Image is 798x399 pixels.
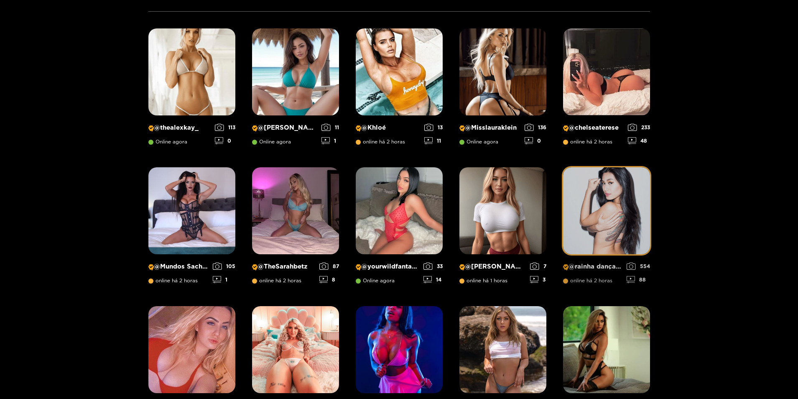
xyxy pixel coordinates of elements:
[252,278,301,284] span: online há 2 horas
[264,124,321,131] font: [PERSON_NAME]
[332,277,335,283] font: 8
[537,138,541,144] font: 0
[459,167,546,254] img: Imagem do perfil do criador: michelle
[356,28,443,151] a: Imagem do perfil do criador: khloe@Khloéonline há 2 horas1311
[640,263,650,269] font: 554
[148,124,211,132] p: @
[459,306,546,393] img: Imagem do perfil do criador: stephxohaven
[160,124,199,131] font: thealexkay_
[563,28,650,115] img: Imagem do perfil do criador: chelseaterese
[563,167,650,289] a: Imagem de perfil do criador: dancingqueen@rainha dançanteonline há 2 horas55488
[148,278,198,284] span: online há 2 horas
[459,263,526,271] p: @
[148,263,209,271] p: @
[438,125,443,130] font: 13
[538,125,546,130] font: 136
[436,277,441,283] font: 14
[228,125,235,130] font: 113
[356,28,443,115] img: Imagem do perfil do criador: khloe
[543,263,546,269] font: 7
[252,28,339,115] img: Imagem do perfil do criador: nicolev
[471,263,528,270] font: [PERSON_NAME]
[356,139,405,145] span: online há 2 horas
[160,263,209,270] font: Mundos Sachas
[148,167,235,254] img: Imagem de perfil do criador: sachasworlds
[459,28,546,151] a: Imagem do perfil do criador: misslauraklein@MisslaurakleinOnline agora1360
[640,138,647,144] font: 48
[367,124,386,131] font: Khloé
[367,263,431,270] font: yourwildfantasyy69
[563,306,650,393] img: Imagem do perfil do criador: jordanchristine_15
[252,139,291,145] span: Online agora
[563,124,624,132] p: @
[459,139,498,145] span: Online agora
[148,306,235,393] img: Imagem de perfil do criador: icedcoffeeprincess
[252,124,317,132] p: @
[356,306,443,393] img: Imagem do perfil do criador: shammie
[252,263,315,271] p: @
[356,278,395,284] span: Online agora
[148,139,187,145] span: Online agora
[575,263,626,270] font: rainha dançante
[334,138,336,144] font: 1
[335,125,339,130] font: 11
[563,28,650,151] a: Imagem do perfil do criador: chelseaterese@chelseatereseonline há 2 horas23348
[226,263,235,269] font: 105
[148,28,235,115] img: Imagem do perfil do criador: thealexkay_
[356,124,420,132] p: @
[437,138,441,144] font: 11
[575,124,619,131] font: chelseaterese
[148,28,235,151] a: Imagem do perfil do criador: thealexkay_@thealexkay_Online agora1130
[437,263,443,269] font: 33
[252,167,339,254] img: Imagem do perfil do criador: thesarahbetz
[563,278,612,284] span: online há 2 horas
[563,139,612,145] span: online há 2 horas
[641,125,650,130] font: 233
[264,263,307,270] font: TheSarahbetz
[252,306,339,393] img: Imagem do perfil do criador: rainydenee
[252,28,339,151] a: Imagem do perfil do criador: nicolev@[PERSON_NAME]Online agora111
[356,167,443,289] a: Imagem de perfil do criador: yourwildfantasyy69@yourwildfantasyy69Online agora3314
[148,167,235,289] a: Imagem de perfil do criador: sachasworlds@Mundos Sachasonline há 2 horas1051
[227,138,231,144] font: 0
[543,277,546,283] font: 3
[459,167,546,289] a: Imagem do perfil do criador: michelle@[PERSON_NAME]online há 1 horas73
[563,167,650,254] img: Imagem de perfil do criador: dancingqueen
[471,124,517,131] font: Misslauraklein
[459,28,546,115] img: Imagem do perfil do criador: misslauraklein
[356,167,443,254] img: Imagem de perfil do criador: yourwildfantasyy69
[459,278,507,284] span: online há 1 horas
[563,263,622,271] p: @
[639,277,646,283] font: 88
[333,263,339,269] font: 87
[459,124,520,132] p: @
[356,263,419,271] p: @
[225,277,227,283] font: 1
[252,167,339,289] a: Imagem do perfil do criador: thesarahbetz@TheSarahbetzonline há 2 horas878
